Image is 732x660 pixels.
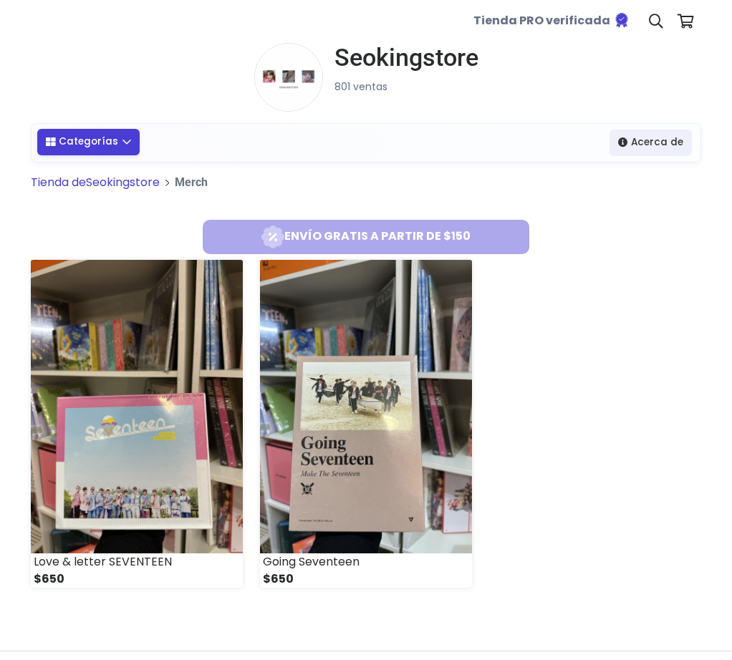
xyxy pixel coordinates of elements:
div: $650 [31,571,243,588]
img: small_1736462574921.jpeg [31,260,243,554]
a: Tienda deSeokingstore [31,174,160,190]
a: Seokingstore [323,43,478,72]
small: 801 ventas [334,79,387,94]
span: Merch [175,175,208,189]
a: Categorías [37,129,140,155]
img: small_1736462397606.jpeg [260,260,472,554]
b: Tienda PRO verificada [473,13,610,29]
span: Envío gratis a partir de $150 [208,225,524,248]
div: Going Seventeen [260,553,472,571]
a: Going Seventeen $650 [260,260,472,588]
h1: Seokingstore [334,43,478,72]
div: Love & letter SEVENTEEN [31,553,243,571]
img: Tienda verificada [613,11,630,29]
img: small.png [254,43,323,112]
div: $650 [260,571,472,588]
nav: breadcrumb [31,174,701,203]
a: Acerca de [610,130,692,155]
a: Love & letter SEVENTEEN $650 [31,260,243,588]
span: Tienda de [31,174,86,190]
